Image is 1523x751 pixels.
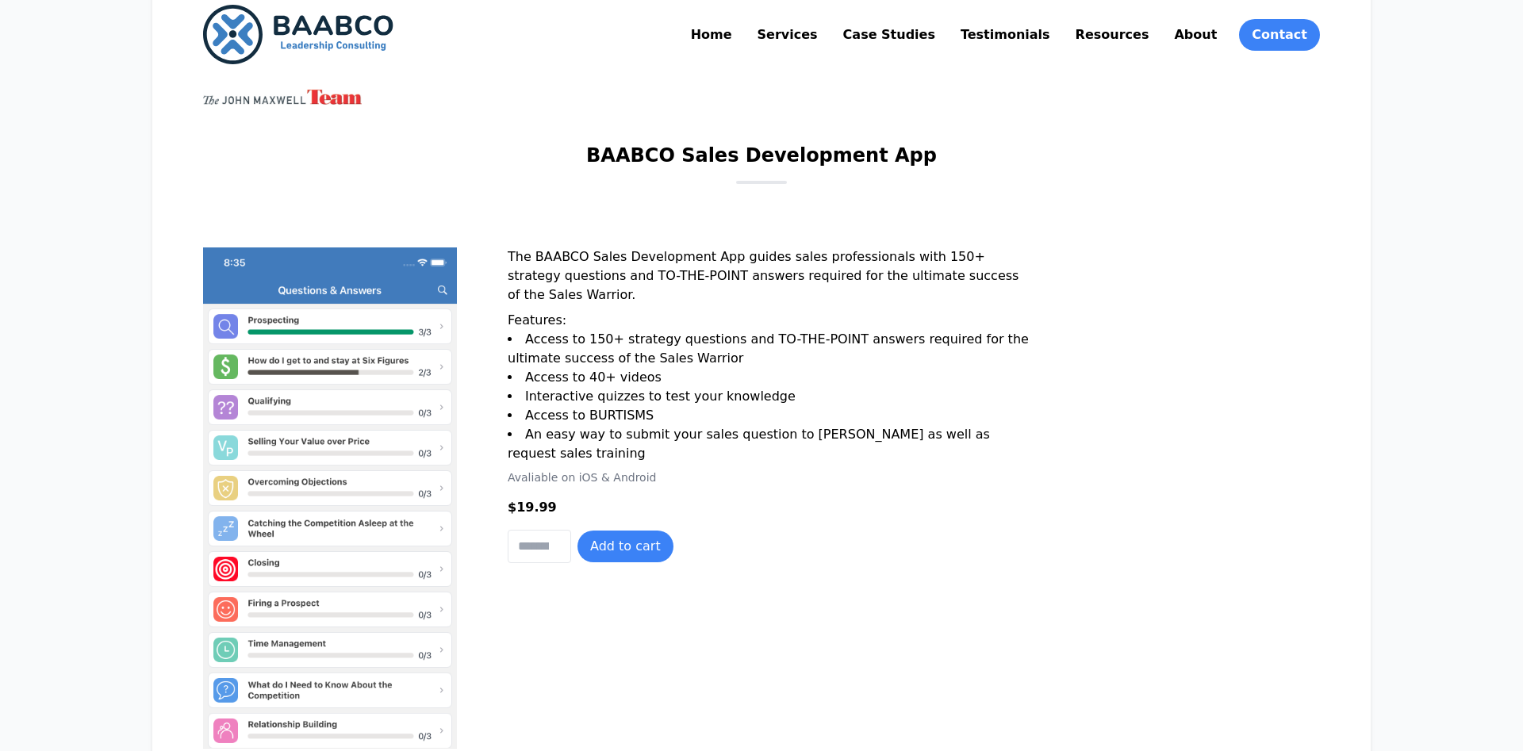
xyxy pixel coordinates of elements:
li: Interactive quizzes to test your knowledge [508,387,1033,406]
button: Add to cart [577,531,673,562]
li: Access to 40+ videos [508,368,1033,387]
p: Avaliable on iOS & Android [508,469,1033,485]
a: Testimonials [957,22,1053,48]
div: $19.99 [508,498,1033,530]
img: John Maxwell [203,90,362,105]
p: The BAABCO Sales Development App guides sales professionals with 150+ strategy questions and TO-T... [508,247,1033,311]
a: About [1171,22,1220,48]
a: Home [688,22,735,48]
a: Case Studies [840,22,938,48]
img: BAABCO Consulting Services [203,5,393,64]
h1: BAABCO Sales Development App [586,143,937,181]
li: Access to 150+ strategy questions and TO-THE-POINT answers required for the ultimate success of t... [508,330,1033,368]
a: Resources [1072,22,1153,48]
li: Access to BURTISMS [508,406,1033,425]
li: An easy way to submit your sales question to [PERSON_NAME] as well as request sales training [508,425,1033,463]
a: Services [754,22,821,48]
a: Contact [1239,19,1320,51]
p: Features: [508,311,1033,330]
